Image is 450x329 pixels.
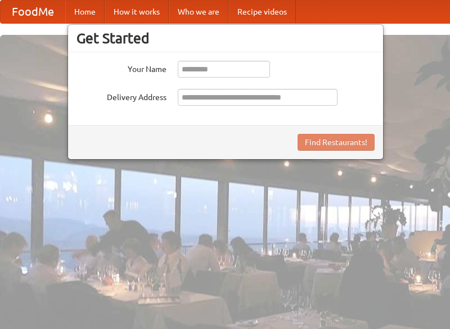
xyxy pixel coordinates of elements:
button: Find Restaurants! [298,134,375,151]
label: Your Name [76,61,166,75]
a: Recipe videos [228,1,296,23]
a: Home [65,1,105,23]
a: Who we are [169,1,228,23]
a: FoodMe [1,1,65,23]
a: How it works [105,1,169,23]
h3: Get Started [76,30,375,47]
label: Delivery Address [76,89,166,103]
